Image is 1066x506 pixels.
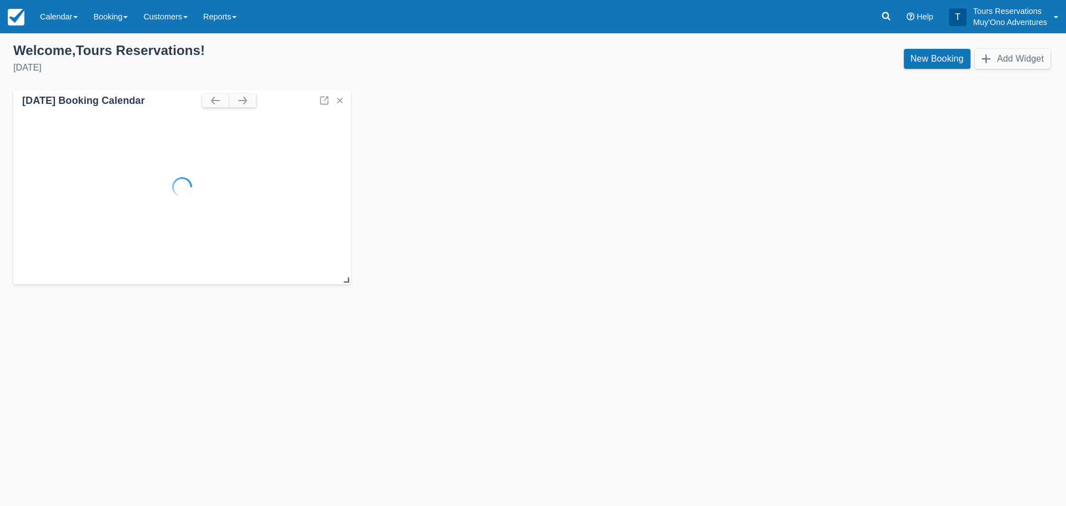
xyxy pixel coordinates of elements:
span: Help [917,12,933,21]
img: checkfront-main-nav-mini-logo.png [8,9,24,26]
p: Tours Reservations [973,6,1047,17]
div: [DATE] [13,61,524,74]
button: Add Widget [975,49,1050,69]
p: Muy'Ono Adventures [973,17,1047,28]
i: Help [907,13,914,21]
a: New Booking [904,49,971,69]
div: Welcome , Tours Reservations ! [13,42,524,59]
div: T [949,8,967,26]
